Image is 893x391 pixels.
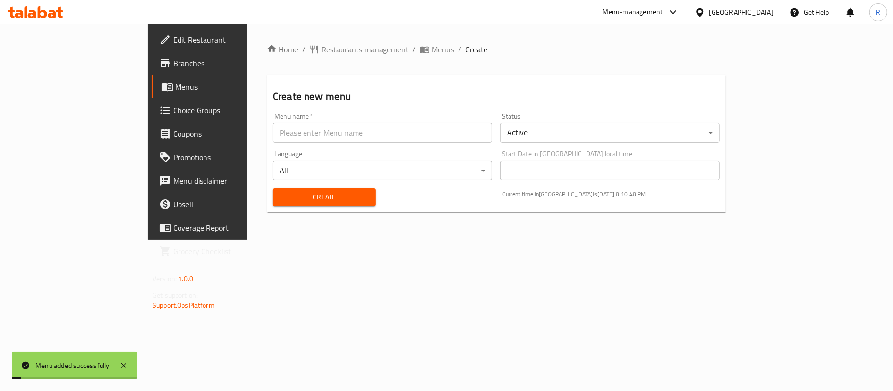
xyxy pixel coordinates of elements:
a: Menu disclaimer [152,169,297,193]
span: Version: [153,272,177,285]
span: Create [465,44,487,55]
a: Upsell [152,193,297,216]
a: Coupons [152,122,297,146]
a: Edit Restaurant [152,28,297,51]
a: Coverage Report [152,216,297,240]
span: Grocery Checklist [173,245,289,257]
span: 1.0.0 [178,272,193,285]
p: Current time in [GEOGRAPHIC_DATA] is [DATE] 8:10:48 PM [502,190,720,198]
a: Support.OpsPlatform [153,299,215,312]
span: Restaurants management [321,44,408,55]
span: Create [281,191,368,203]
span: Branches [173,57,289,69]
span: Coverage Report [173,222,289,234]
li: / [302,44,306,55]
span: Choice Groups [173,104,289,116]
div: Menu-management [603,6,663,18]
span: R [876,7,880,18]
span: Upsell [173,198,289,210]
div: Active [500,123,720,143]
a: Restaurants management [309,44,408,55]
li: / [412,44,416,55]
span: Menu disclaimer [173,175,289,187]
li: / [458,44,461,55]
a: Menus [420,44,454,55]
span: Edit Restaurant [173,34,289,46]
span: Coupons [173,128,289,140]
a: Grocery Checklist [152,240,297,263]
span: Menus [175,81,289,93]
span: Get support on: [153,289,198,302]
nav: breadcrumb [267,44,726,55]
div: Menu added successfully [35,360,110,371]
button: Create [273,188,376,206]
input: Please enter Menu name [273,123,492,143]
span: Menus [432,44,454,55]
h2: Create new menu [273,89,720,104]
a: Menus [152,75,297,98]
div: [GEOGRAPHIC_DATA] [709,7,774,18]
a: Branches [152,51,297,75]
a: Promotions [152,146,297,169]
span: Promotions [173,151,289,163]
a: Choice Groups [152,98,297,122]
div: All [273,161,492,180]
